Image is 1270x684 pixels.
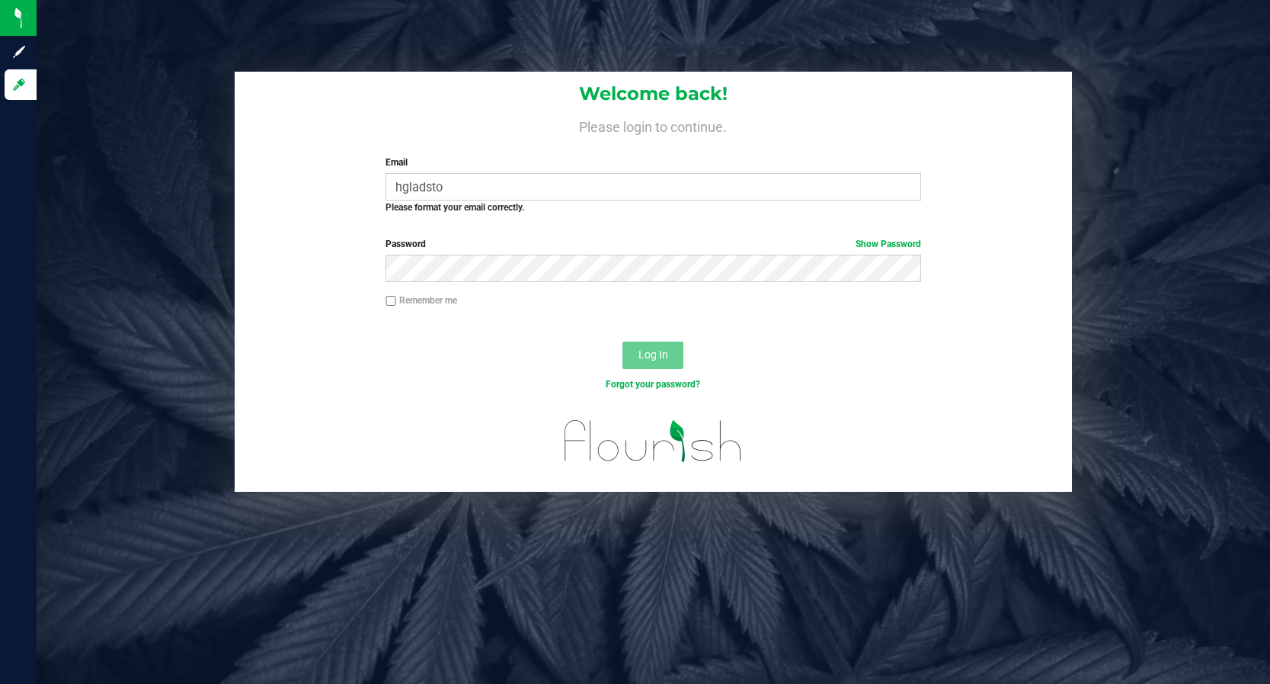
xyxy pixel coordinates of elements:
[385,202,524,213] strong: Please format your email correctly.
[622,342,683,369] button: Log In
[638,348,668,361] span: Log In
[235,116,1072,134] h4: Please login to continue.
[385,156,921,169] label: Email
[606,379,700,390] a: Forgot your password?
[385,294,457,307] label: Remember me
[11,77,27,92] inline-svg: Log in
[385,296,396,307] input: Remember me
[856,239,921,249] a: Show Password
[11,44,27,59] inline-svg: Sign up
[385,239,426,249] span: Password
[235,84,1072,104] h1: Welcome back!
[549,407,758,474] img: flourish_logo.svg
